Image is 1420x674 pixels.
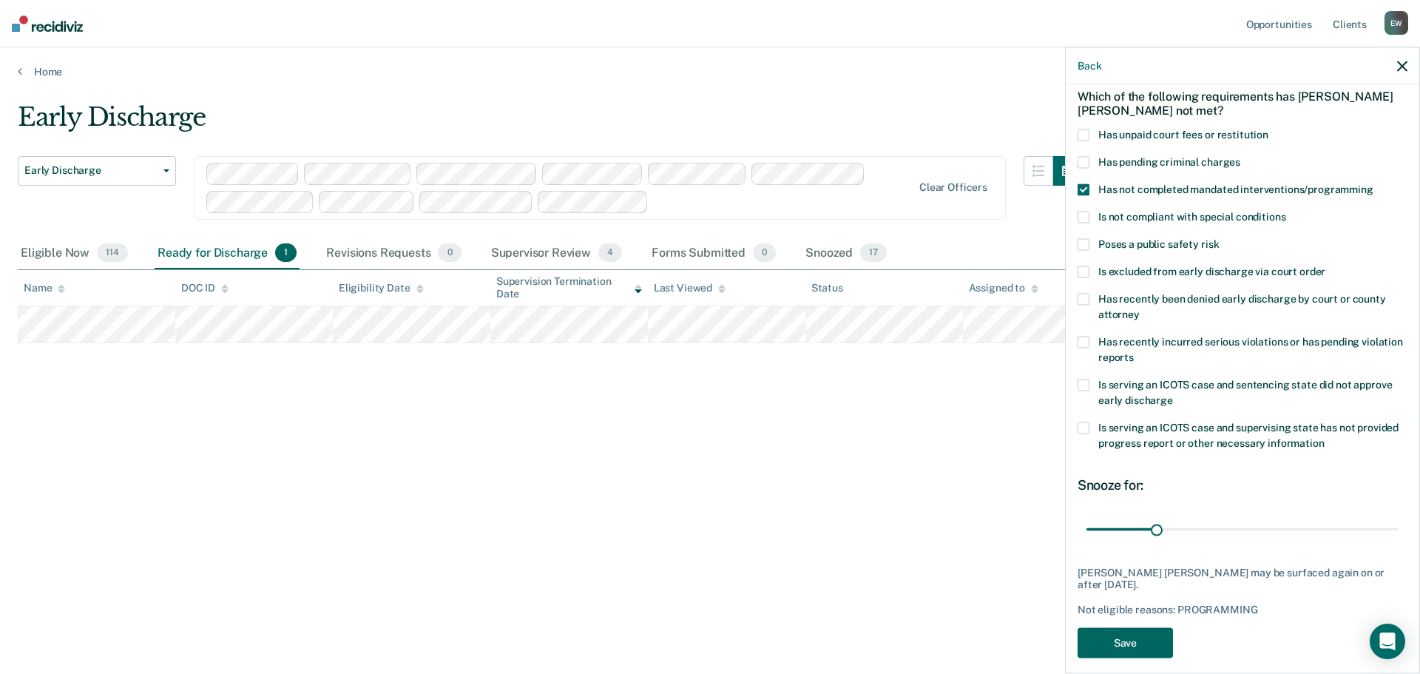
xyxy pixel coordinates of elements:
span: Has unpaid court fees or restitution [1098,129,1268,141]
span: Is excluded from early discharge via court order [1098,266,1325,277]
div: Assigned to [969,282,1038,294]
img: Recidiviz [12,16,83,32]
div: Early Discharge [18,102,1083,144]
button: Save [1078,627,1173,658]
div: Eligibility Date [339,282,424,294]
span: 17 [860,243,887,263]
span: 114 [97,243,128,263]
div: DOC ID [181,282,229,294]
div: Forms Submitted [649,237,779,270]
div: Revisions Requests [323,237,464,270]
div: Ready for Discharge [155,237,300,270]
a: Home [18,65,1402,78]
div: Not eligible reasons: PROGRAMMING [1078,604,1407,616]
div: Open Intercom Messenger [1370,624,1405,659]
span: 0 [438,243,461,263]
div: Status [811,282,843,294]
div: [PERSON_NAME] [PERSON_NAME] may be surfaced again on or after [DATE]. [1078,566,1407,591]
div: Supervisor Review [488,237,626,270]
span: Poses a public safety risk [1098,238,1219,250]
div: Name [24,282,65,294]
span: Has recently incurred serious violations or has pending violation reports [1098,336,1403,363]
div: Eligible Now [18,237,131,270]
span: Is serving an ICOTS case and supervising state has not provided progress report or other necessar... [1098,422,1399,449]
div: Snoozed [802,237,890,270]
span: Has recently been denied early discharge by court or county attorney [1098,293,1386,320]
span: Has not completed mandated interventions/programming [1098,183,1373,195]
span: Has pending criminal charges [1098,156,1240,168]
div: Clear officers [919,181,987,194]
button: Back [1078,59,1101,72]
span: 0 [753,243,776,263]
span: Is not compliant with special conditions [1098,211,1285,223]
span: 4 [598,243,622,263]
div: Which of the following requirements has [PERSON_NAME] [PERSON_NAME] not met? [1078,77,1407,129]
div: E W [1384,11,1408,35]
div: Supervision Termination Date [496,275,642,300]
span: 1 [275,243,297,263]
span: Early Discharge [24,164,158,177]
div: Snooze for: [1078,477,1407,493]
div: Last Viewed [654,282,726,294]
span: Is serving an ICOTS case and sentencing state did not approve early discharge [1098,379,1392,406]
